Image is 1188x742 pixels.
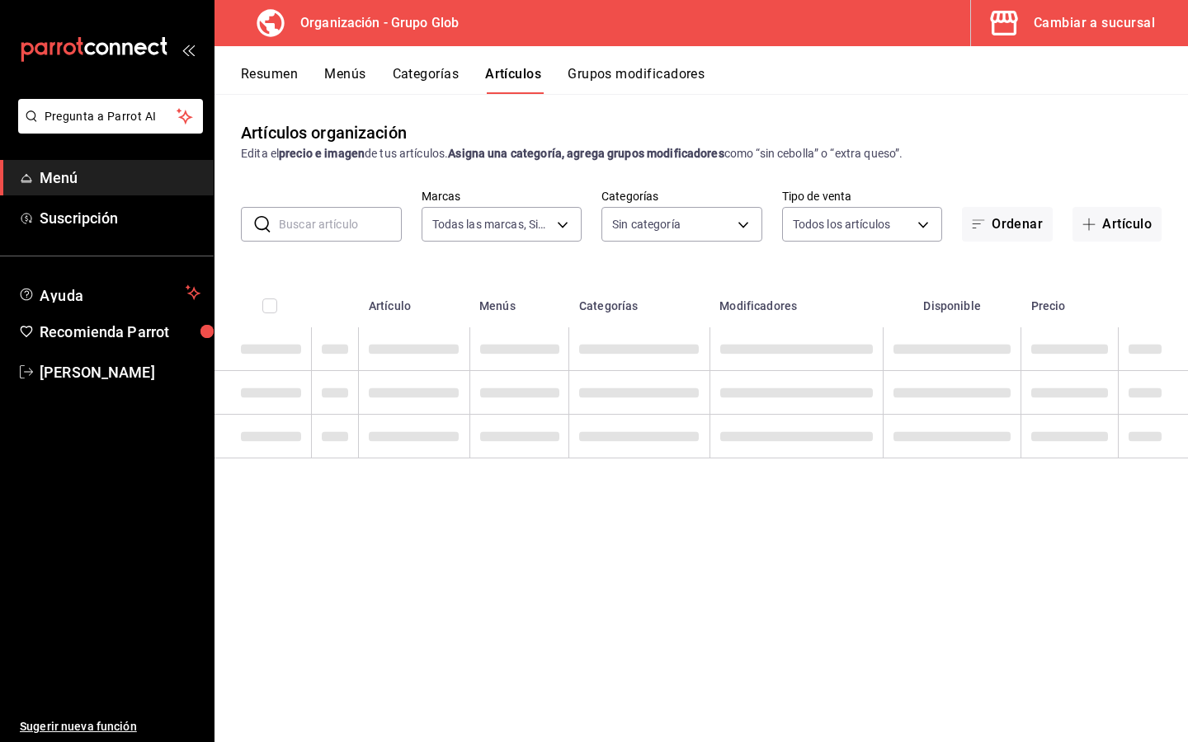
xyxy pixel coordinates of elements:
a: Pregunta a Parrot AI [12,120,203,137]
span: Suscripción [40,207,200,229]
button: Artículos [485,66,541,94]
button: Ordenar [962,207,1053,242]
button: Grupos modificadores [568,66,705,94]
label: Tipo de venta [782,190,943,202]
label: Categorías [601,190,762,202]
th: Modificadores [709,275,883,327]
span: Sin categoría [612,216,681,232]
button: Artículo [1072,207,1162,242]
button: Menús [324,66,365,94]
button: Categorías [393,66,460,94]
input: Buscar artículo [279,208,402,241]
th: Artículo [359,275,469,327]
span: Todas las marcas, Sin marca [432,216,552,232]
span: Recomienda Parrot [40,321,200,343]
strong: Asigna una categoría, agrega grupos modificadores [448,147,724,160]
button: Resumen [241,66,298,94]
span: Menú [40,167,200,189]
div: Edita el de tus artículos. como “sin cebolla” o “extra queso”. [241,145,1162,162]
th: Menús [469,275,569,327]
div: Artículos organización [241,120,407,145]
button: Pregunta a Parrot AI [18,99,203,134]
span: [PERSON_NAME] [40,361,200,383]
div: Cambiar a sucursal [1034,12,1155,35]
span: Sugerir nueva función [20,718,200,735]
span: Pregunta a Parrot AI [45,108,177,125]
th: Categorías [569,275,709,327]
strong: precio e imagen [279,147,365,160]
th: Disponible [884,275,1021,327]
label: Marcas [422,190,582,202]
span: Ayuda [40,283,179,303]
div: navigation tabs [241,66,1188,94]
span: Todos los artículos [793,216,891,232]
button: open_drawer_menu [181,43,195,56]
h3: Organización - Grupo Glob [287,13,459,33]
th: Precio [1021,275,1119,327]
